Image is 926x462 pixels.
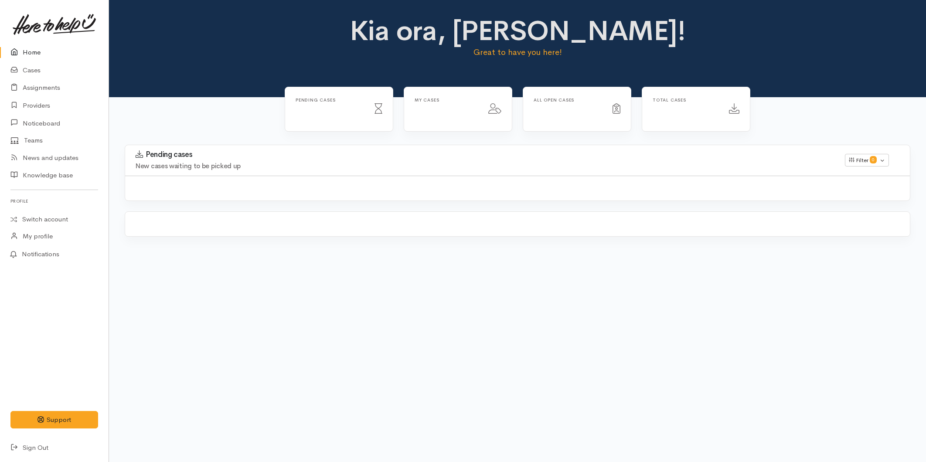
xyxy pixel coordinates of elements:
[136,163,834,170] h4: New cases waiting to be picked up
[10,195,98,207] h6: Profile
[136,150,834,159] h3: Pending cases
[870,156,877,163] span: 0
[296,98,364,102] h6: Pending cases
[653,98,718,102] h6: Total cases
[324,16,712,46] h1: Kia ora, [PERSON_NAME]!
[415,98,478,102] h6: My cases
[534,98,602,102] h6: All Open cases
[10,411,98,429] button: Support
[324,46,712,58] p: Great to have you here!
[845,154,889,167] button: Filter0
